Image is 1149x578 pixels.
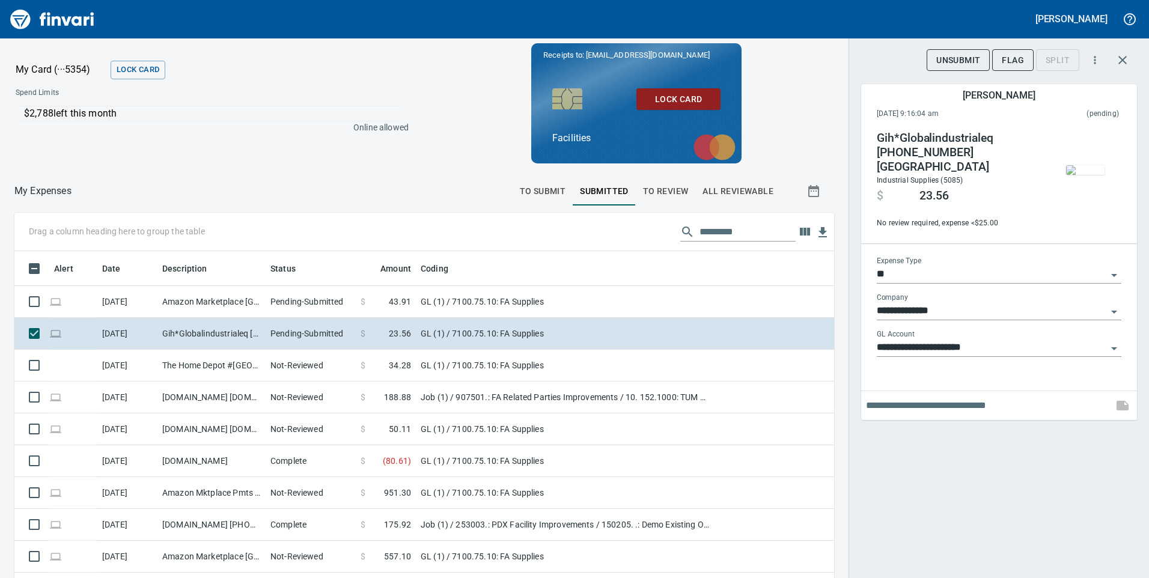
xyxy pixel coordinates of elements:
[384,487,411,499] span: 951.30
[421,261,464,276] span: Coding
[1036,54,1079,64] div: Transaction still pending, cannot split yet. It usually takes 2-3 days for a merchant to settle a...
[157,413,266,445] td: [DOMAIN_NAME] [DOMAIN_NAME][URL] WA
[266,350,356,382] td: Not-Reviewed
[1106,303,1123,320] button: Open
[646,92,711,107] span: Lock Card
[97,350,157,382] td: [DATE]
[361,550,365,562] span: $
[97,318,157,350] td: [DATE]
[266,382,356,413] td: Not-Reviewed
[97,382,157,413] td: [DATE]
[157,445,266,477] td: [DOMAIN_NAME]
[1082,47,1108,73] button: More
[162,261,223,276] span: Description
[963,89,1035,102] h5: [PERSON_NAME]
[703,184,773,199] span: All Reviewable
[24,106,401,121] p: $2,788 left this month
[14,184,72,198] p: My Expenses
[361,391,365,403] span: $
[102,261,121,276] span: Date
[117,63,159,77] span: Lock Card
[361,487,365,499] span: $
[6,121,409,133] p: Online allowed
[384,519,411,531] span: 175.92
[157,382,266,413] td: [DOMAIN_NAME] [DOMAIN_NAME][URL] WA
[16,87,233,99] span: Spend Limits
[796,223,814,241] button: Choose columns to display
[877,331,915,338] label: GL Account
[796,177,834,205] button: Show transactions within a particular date range
[1013,108,1119,120] span: This charge has not been settled by the merchant yet. This usually takes a couple of days but in ...
[520,184,566,199] span: To Submit
[877,258,921,265] label: Expense Type
[111,61,165,79] button: Lock Card
[380,261,411,276] span: Amount
[416,350,716,382] td: GL (1) / 7100.75.10: FA Supplies
[49,393,62,401] span: Online transaction
[416,509,716,541] td: Job (1) / 253003.: PDX Facility Improvements / 150205. .: Demo Existing Ops Trailer / 3: Material
[636,88,721,111] button: Lock Card
[266,445,356,477] td: Complete
[936,53,980,68] span: Unsubmit
[361,327,365,339] span: $
[270,261,296,276] span: Status
[1035,13,1108,25] h5: [PERSON_NAME]
[7,5,97,34] img: Finvari
[270,261,311,276] span: Status
[49,425,62,433] span: Online transaction
[543,49,730,61] p: Receipts to:
[389,296,411,308] span: 43.91
[877,176,963,184] span: Industrial Supplies (5085)
[416,541,716,573] td: GL (1) / 7100.75.10: FA Supplies
[1066,165,1105,175] img: receipts%2Ftapani%2F2025-10-14%2FwHsiFw02aUc0RQ2ZkVqBnFtOvs92__u2GXlzmqETGyK7EHE4glO_1.jpg
[361,296,365,308] span: $
[266,541,356,573] td: Not-Reviewed
[877,218,1040,230] span: No review required, expense < $25.00
[49,520,62,528] span: Online transaction
[552,131,721,145] p: Facilities
[361,455,365,467] span: $
[585,49,711,61] span: [EMAIL_ADDRESS][DOMAIN_NAME]
[97,509,157,541] td: [DATE]
[421,261,448,276] span: Coding
[49,552,62,560] span: Online transaction
[580,184,629,199] span: Submitted
[157,286,266,318] td: Amazon Marketplace [GEOGRAPHIC_DATA] [GEOGRAPHIC_DATA]
[389,327,411,339] span: 23.56
[16,62,106,77] p: My Card (···5354)
[266,509,356,541] td: Complete
[266,318,356,350] td: Pending-Submitted
[416,477,716,509] td: GL (1) / 7100.75.10: FA Supplies
[1106,340,1123,357] button: Open
[157,541,266,573] td: Amazon Marketplace [GEOGRAPHIC_DATA] [GEOGRAPHIC_DATA]
[54,261,89,276] span: Alert
[49,297,62,305] span: Online transaction
[1108,46,1137,75] button: Close transaction
[97,413,157,445] td: [DATE]
[266,286,356,318] td: Pending-Submitted
[162,261,207,276] span: Description
[157,318,266,350] td: Gih*Globalindustrialeq [PHONE_NUMBER] [GEOGRAPHIC_DATA]
[383,455,411,467] span: ( 80.61 )
[54,261,73,276] span: Alert
[416,286,716,318] td: GL (1) / 7100.75.10: FA Supplies
[361,359,365,371] span: $
[361,519,365,531] span: $
[643,184,689,199] span: To Review
[157,350,266,382] td: The Home Depot #[GEOGRAPHIC_DATA]
[384,550,411,562] span: 557.10
[97,477,157,509] td: [DATE]
[687,128,742,166] img: mastercard.svg
[49,488,62,496] span: Online transaction
[416,382,716,413] td: Job (1) / 907501.: FA Related Parties Improvements / 10. 152.1000: TUM Misc. Projects / 3: Material
[416,445,716,477] td: GL (1) / 7100.75.10: FA Supplies
[102,261,136,276] span: Date
[877,294,908,302] label: Company
[49,329,62,337] span: Online transaction
[389,423,411,435] span: 50.11
[384,391,411,403] span: 188.88
[157,477,266,509] td: Amazon Mktplace Pmts [DOMAIN_NAME][URL] WA
[1108,391,1137,420] span: This records your note into the expense
[97,445,157,477] td: [DATE]
[389,359,411,371] span: 34.28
